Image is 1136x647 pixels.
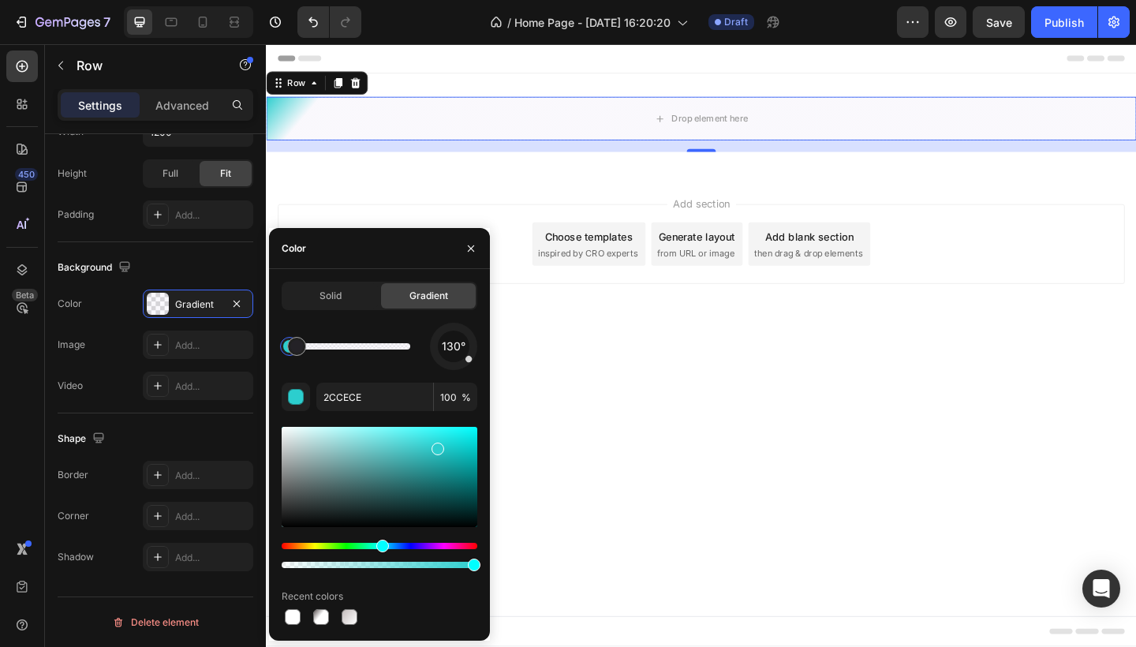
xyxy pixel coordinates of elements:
div: 450 [15,168,38,181]
div: Shadow [58,550,94,564]
p: Settings [78,97,122,114]
div: Row [20,36,46,50]
button: Delete element [58,610,253,635]
div: Shape [58,428,108,450]
button: Save [973,6,1025,38]
span: Full [163,166,178,181]
span: 130° [442,337,465,356]
div: Background [58,257,134,279]
span: Save [986,16,1012,29]
span: Solid [319,289,342,303]
div: Undo/Redo [297,6,361,38]
div: Add... [175,551,249,565]
div: Padding [58,208,94,222]
div: Color [58,297,82,311]
div: Open Intercom Messenger [1082,570,1120,608]
div: Publish [1044,14,1084,31]
span: Add section [436,166,511,182]
div: Video [58,379,83,393]
div: Color [282,241,306,256]
input: Eg: FFFFFF [316,383,433,411]
span: Home Page - [DATE] 16:20:20 [514,14,671,31]
div: Beta [12,289,38,301]
button: Publish [1031,6,1097,38]
p: Advanced [155,97,209,114]
div: Image [58,338,85,352]
div: Delete element [112,613,199,632]
button: 7 [6,6,118,38]
div: Generate layout [428,201,510,218]
div: Corner [58,509,89,523]
p: Row [77,56,211,75]
div: Add... [175,208,249,223]
div: Add blank section [543,201,639,218]
iframe: Design area [266,44,1136,647]
span: Draft [724,15,748,29]
span: % [461,391,471,405]
div: Border [58,468,88,482]
div: Choose templates [304,201,399,218]
div: Drop element here [441,75,525,88]
div: Add... [175,338,249,353]
div: Add... [175,380,249,394]
span: inspired by CRO experts [296,221,404,235]
div: Height [58,166,87,181]
div: Gradient [175,297,221,312]
div: Add... [175,469,249,483]
span: from URL or image [425,221,510,235]
span: Gradient [409,289,448,303]
div: Add... [175,510,249,524]
span: / [507,14,511,31]
span: then drag & drop elements [531,221,648,235]
div: Hue [282,543,477,549]
span: Fit [220,166,231,181]
div: Recent colors [282,589,343,604]
p: 7 [103,13,110,32]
